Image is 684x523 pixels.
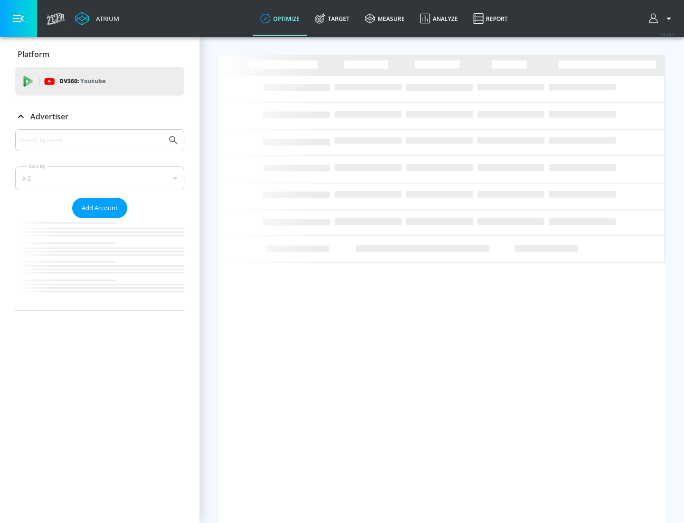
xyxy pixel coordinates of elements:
a: Atrium [75,11,119,26]
a: measure [357,1,412,36]
span: v 4.25.4 [661,31,674,37]
p: Youtube [80,76,105,86]
a: Report [465,1,515,36]
nav: list of Advertiser [15,218,184,310]
a: Analyze [412,1,465,36]
p: Advertiser [30,111,68,122]
div: Advertiser [15,129,184,310]
div: DV360: Youtube [15,67,184,96]
div: A-Z [15,166,184,190]
p: DV360: [59,76,105,87]
div: Platform [15,41,184,68]
button: Add Account [72,198,127,218]
span: Add Account [82,203,118,213]
div: Advertiser [15,103,184,130]
a: Target [307,1,357,36]
a: optimize [253,1,307,36]
div: Atrium [92,14,119,23]
label: Sort By [27,163,47,169]
p: Platform [18,49,49,59]
input: Search by name [19,134,163,146]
